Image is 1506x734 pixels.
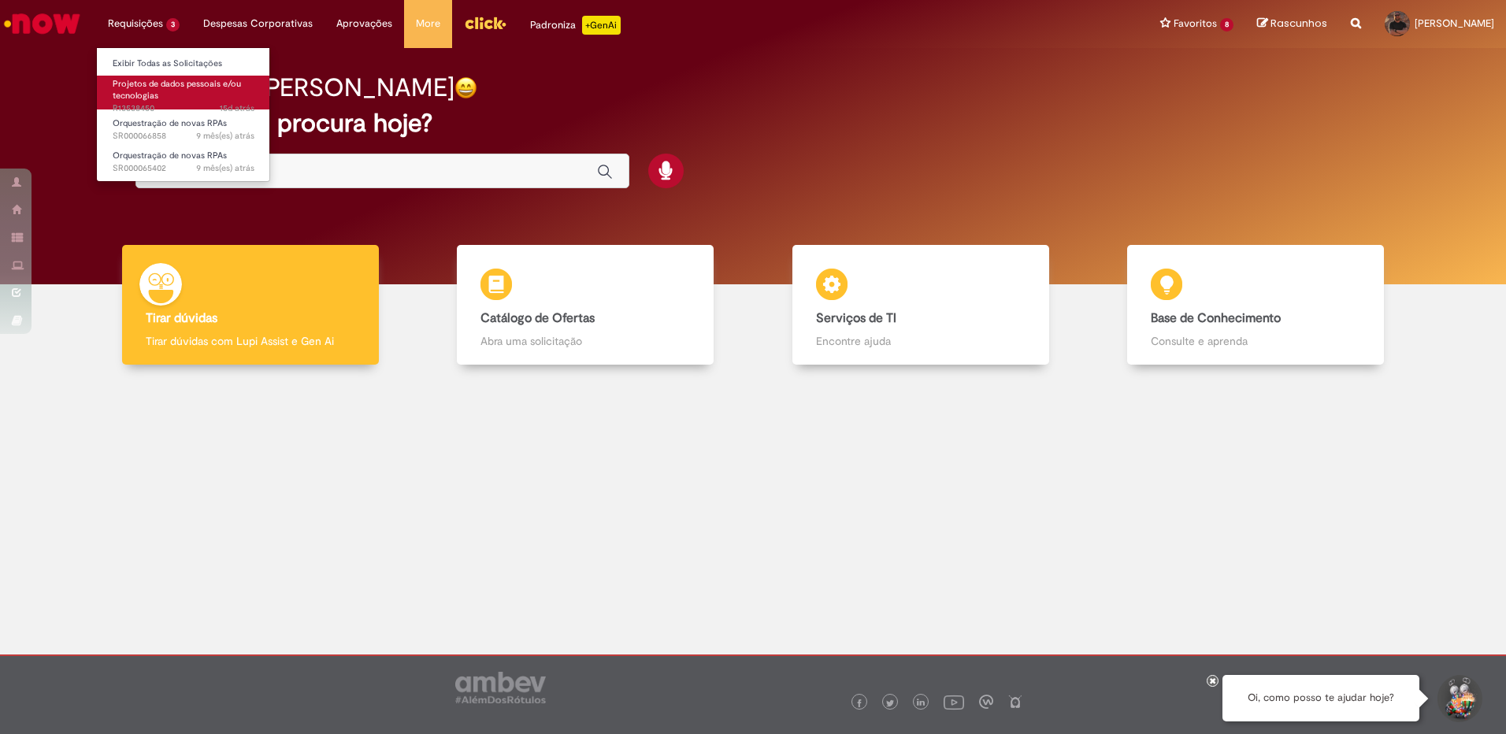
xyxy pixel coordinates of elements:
[480,333,690,349] p: Abra uma solicitação
[146,310,217,326] b: Tirar dúvidas
[96,47,270,182] ul: Requisições
[582,16,621,35] p: +GenAi
[886,699,894,707] img: logo_footer_twitter.png
[113,150,227,161] span: Orquestração de novas RPAs
[816,333,1026,349] p: Encontre ajuda
[97,76,270,109] a: Aberto R13538450 : Projetos de dados pessoais e/ou tecnologias
[917,699,925,708] img: logo_footer_linkedin.png
[220,102,254,114] time: 16/09/2025 09:48:48
[196,162,254,174] time: 07/01/2025 14:53:32
[753,245,1089,365] a: Serviços de TI Encontre ajuda
[480,310,595,326] b: Catálogo de Ofertas
[97,115,270,144] a: Aberto SR000066858 : Orquestração de novas RPAs
[1415,17,1494,30] span: [PERSON_NAME]
[203,16,313,32] span: Despesas Corporativas
[196,162,254,174] span: 9 mês(es) atrás
[97,55,270,72] a: Exibir Todas as Solicitações
[454,76,477,99] img: happy-face.png
[464,11,506,35] img: click_logo_yellow_360x200.png
[1222,675,1419,721] div: Oi, como posso te ajudar hoje?
[166,18,180,32] span: 3
[1008,695,1022,709] img: logo_footer_naosei.png
[1257,17,1327,32] a: Rascunhos
[855,699,863,707] img: logo_footer_facebook.png
[108,16,163,32] span: Requisições
[1270,16,1327,31] span: Rascunhos
[1089,245,1424,365] a: Base de Conhecimento Consulte e aprenda
[416,16,440,32] span: More
[113,102,254,115] span: R13538450
[196,130,254,142] span: 9 mês(es) atrás
[944,691,964,712] img: logo_footer_youtube.png
[2,8,83,39] img: ServiceNow
[455,672,546,703] img: logo_footer_ambev_rotulo_gray.png
[97,147,270,176] a: Aberto SR000065402 : Orquestração de novas RPAs
[1151,333,1360,349] p: Consulte e aprenda
[196,130,254,142] time: 08/01/2025 09:05:44
[418,245,754,365] a: Catálogo de Ofertas Abra uma solicitação
[1220,18,1233,32] span: 8
[83,245,418,365] a: Tirar dúvidas Tirar dúvidas com Lupi Assist e Gen Ai
[1151,310,1281,326] b: Base de Conhecimento
[113,117,227,129] span: Orquestração de novas RPAs
[336,16,392,32] span: Aprovações
[113,78,241,102] span: Projetos de dados pessoais e/ou tecnologias
[220,102,254,114] span: 15d atrás
[1435,675,1482,722] button: Iniciar Conversa de Suporte
[1174,16,1217,32] span: Favoritos
[113,162,254,175] span: SR000065402
[135,74,454,102] h2: Boa tarde, [PERSON_NAME]
[135,109,1371,137] h2: O que você procura hoje?
[979,695,993,709] img: logo_footer_workplace.png
[816,310,896,326] b: Serviços de TI
[530,16,621,35] div: Padroniza
[113,130,254,143] span: SR000066858
[146,333,355,349] p: Tirar dúvidas com Lupi Assist e Gen Ai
